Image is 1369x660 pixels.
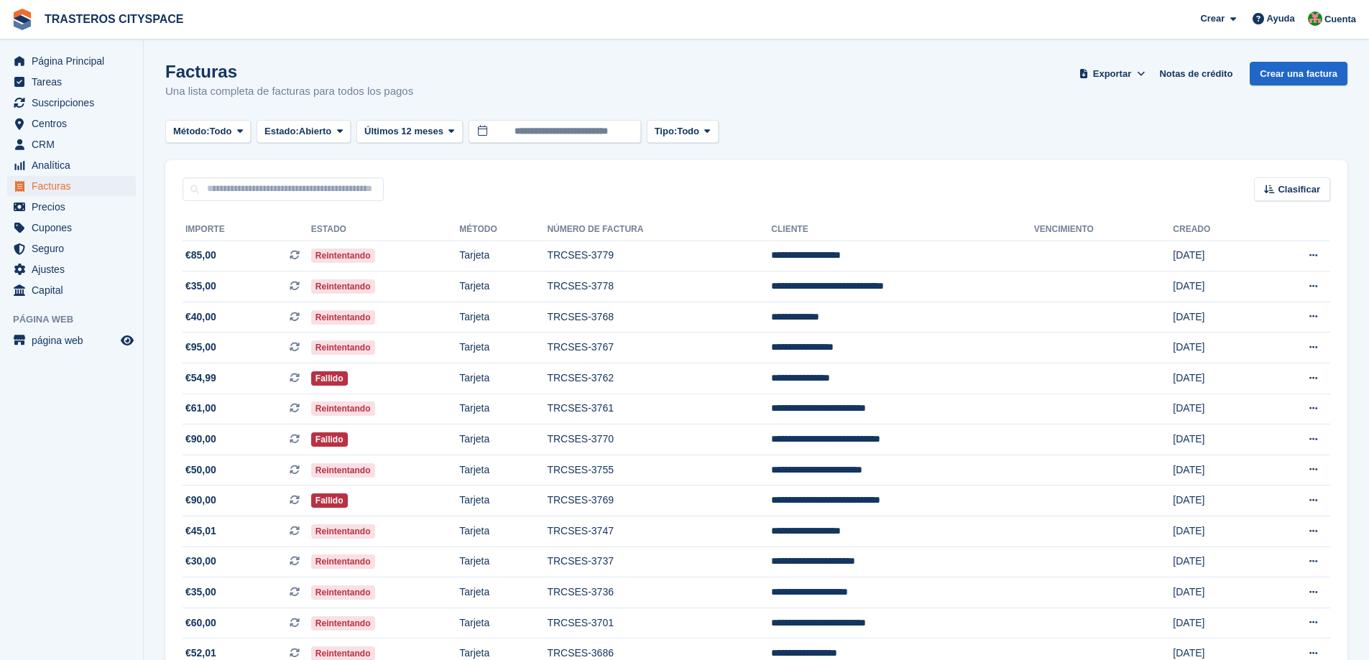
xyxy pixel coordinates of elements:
button: Últimos 12 meses [356,120,463,144]
span: €85,00 [185,248,216,263]
span: Precios [32,197,118,217]
span: €60,00 [185,615,216,631]
td: TRCSES-3767 [547,333,771,363]
a: menu [7,51,136,71]
a: Vista previa de la tienda [119,332,136,349]
span: Todo [677,124,699,139]
span: Ajustes [32,259,118,279]
span: €54,99 [185,371,216,386]
button: Tipo: Todo [647,120,719,144]
span: Página Principal [32,51,118,71]
a: menu [7,72,136,92]
span: Ayuda [1267,11,1295,26]
td: TRCSES-3768 [547,302,771,333]
td: [DATE] [1173,394,1260,424]
span: Capital [32,280,118,300]
span: €90,00 [185,432,216,447]
span: €40,00 [185,310,216,325]
td: [DATE] [1173,333,1260,363]
button: Exportar [1077,62,1148,85]
td: Tarjeta [459,302,547,333]
span: Seguro [32,238,118,259]
span: Facturas [32,176,118,196]
a: menu [7,197,136,217]
td: TRCSES-3755 [547,455,771,485]
td: TRCSES-3762 [547,363,771,394]
a: menú [7,330,136,350]
td: Tarjeta [459,271,547,302]
span: Fallido [311,371,348,386]
th: Estado [311,218,459,241]
td: Tarjeta [459,577,547,608]
th: Creado [1173,218,1260,241]
span: Exportar [1093,67,1131,81]
span: Fallido [311,493,348,508]
th: Cliente [771,218,1034,241]
td: Tarjeta [459,394,547,424]
span: Abierto [299,124,332,139]
a: Crear una factura [1250,62,1347,85]
span: €90,00 [185,493,216,508]
td: Tarjeta [459,241,547,271]
span: Reintentando [311,616,375,631]
th: Número de factura [547,218,771,241]
span: Reintentando [311,340,375,355]
span: €35,00 [185,279,216,294]
td: Tarjeta [459,516,547,547]
a: menu [7,176,136,196]
td: TRCSES-3779 [547,241,771,271]
span: Analítica [32,155,118,175]
a: TRASTEROS CITYSPACE [39,7,190,31]
span: Reintentando [311,585,375,600]
span: Suscripciones [32,93,118,113]
span: página web [32,330,118,350]
td: Tarjeta [459,608,547,638]
span: Reintentando [311,401,375,416]
td: [DATE] [1173,547,1260,577]
img: CitySpace [1308,11,1322,26]
a: menu [7,134,136,154]
span: €45,01 [185,524,216,539]
td: Tarjeta [459,333,547,363]
td: [DATE] [1173,455,1260,485]
span: €61,00 [185,401,216,416]
span: Reintentando [311,524,375,539]
span: Reintentando [311,248,375,263]
button: Estado: Abierto [257,120,351,144]
h1: Facturas [165,62,413,81]
a: menu [7,113,136,134]
span: Cupones [32,218,118,238]
span: Reintentando [311,554,375,569]
a: menu [7,155,136,175]
th: Método [459,218,547,241]
span: CRM [32,134,118,154]
td: [DATE] [1173,271,1260,302]
th: Importe [183,218,311,241]
span: Últimos 12 meses [364,124,443,139]
img: stora-icon-8386f47178a22dfd0bd8f6a31ec36ba5ce8667c1dd55bd0f319d3a0aa187defe.svg [11,9,33,30]
button: Método: Todo [165,120,251,144]
span: Tareas [32,72,118,92]
td: [DATE] [1173,241,1260,271]
span: Todo [210,124,232,139]
a: menu [7,259,136,279]
span: Estado: [264,124,299,139]
td: [DATE] [1173,424,1260,455]
th: Vencimiento [1034,218,1174,241]
span: Centros [32,113,118,134]
span: €30,00 [185,554,216,569]
td: [DATE] [1173,577,1260,608]
td: [DATE] [1173,302,1260,333]
span: €50,00 [185,463,216,478]
td: Tarjeta [459,485,547,516]
a: menu [7,218,136,238]
a: Notas de crédito [1153,62,1238,85]
span: Reintentando [311,463,375,478]
td: TRCSES-3701 [547,608,771,638]
span: Cuenta [1324,12,1356,27]
a: menu [7,280,136,300]
td: TRCSES-3769 [547,485,771,516]
td: Tarjeta [459,455,547,485]
td: TRCSES-3778 [547,271,771,302]
td: TRCSES-3770 [547,424,771,455]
